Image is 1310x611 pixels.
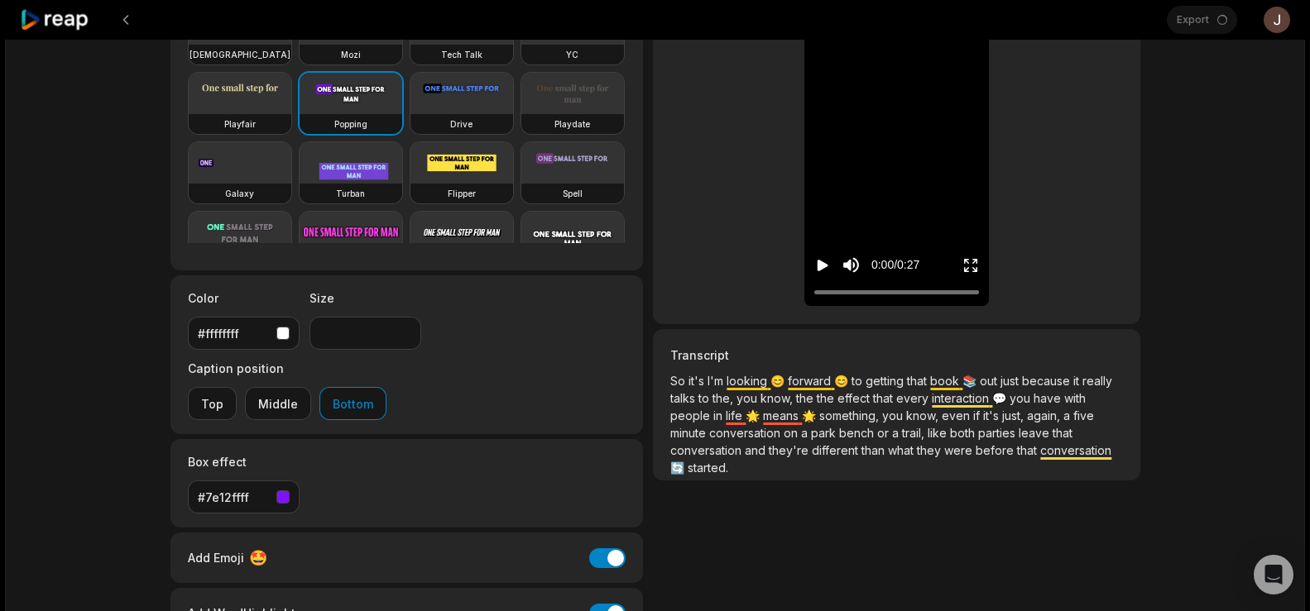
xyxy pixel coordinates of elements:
[814,250,831,280] button: Play video
[1019,426,1053,440] span: leave
[1063,408,1073,422] span: a
[892,426,902,440] span: a
[917,443,944,457] span: they
[973,408,983,422] span: if
[950,426,978,440] span: both
[769,443,812,457] span: they're
[819,408,882,422] span: something,
[1034,391,1064,405] span: have
[336,187,365,200] h3: Turban
[745,443,769,457] span: and
[1064,391,1086,405] span: with
[962,250,979,280] button: Enter Fullscreen
[1040,443,1111,457] span: conversation
[1017,443,1040,457] span: that
[812,443,861,457] span: different
[944,443,976,457] span: were
[319,387,386,420] button: Bottom
[188,453,300,470] label: Box effect
[190,48,290,61] h3: [DEMOGRAPHIC_DATA]
[698,391,713,405] span: to
[1000,374,1022,388] span: just
[1082,374,1112,388] span: really
[713,408,726,422] span: in
[341,48,361,61] h3: Mozi
[902,426,928,440] span: trail,
[1053,426,1072,440] span: that
[688,461,728,475] span: started.
[448,187,476,200] h3: Flipper
[670,408,713,422] span: people
[866,374,907,388] span: getting
[763,408,802,422] span: means
[566,48,578,61] h3: YC
[907,374,930,388] span: that
[817,391,837,405] span: the
[670,426,709,440] span: minute
[928,426,950,440] span: like
[1073,374,1082,388] span: it
[310,289,421,307] label: Size
[726,408,746,422] span: life
[713,391,737,405] span: the,
[188,480,300,513] button: #7e12ffff
[198,489,270,506] div: #7e12ffff
[450,117,473,131] h3: Drive
[1027,408,1063,422] span: again,
[188,289,300,307] label: Color
[225,187,254,200] h3: Galaxy
[670,374,689,388] span: So
[727,374,770,388] span: looking
[689,374,708,388] span: it's
[554,117,590,131] h3: Playdate
[861,443,888,457] span: than
[708,374,727,388] span: I'm
[896,391,932,405] span: every
[932,391,992,405] span: interaction
[198,325,270,342] div: #ffffffff
[906,408,942,422] span: know,
[1022,374,1073,388] span: because
[1073,408,1094,422] span: five
[839,426,877,440] span: bench
[796,391,817,405] span: the
[563,187,583,200] h3: Spell
[811,426,839,440] span: park
[188,549,244,566] span: Add Emoji
[188,317,300,350] button: #ffffffff
[670,391,698,405] span: talks
[334,117,367,131] h3: Popping
[877,426,892,440] span: or
[188,387,237,420] button: Top
[737,391,761,405] span: you
[801,426,811,440] span: a
[873,391,896,405] span: that
[670,372,1122,476] p: 😊 😊 📚 💬 🌟 🌟 🔄
[670,443,745,457] span: conversation
[983,408,1002,422] span: it's
[976,443,1017,457] span: before
[441,48,482,61] h3: Tech Talk
[188,360,386,377] label: Caption position
[1010,391,1034,405] span: you
[709,426,784,440] span: conversation
[852,374,866,388] span: to
[1254,555,1293,594] div: Open Intercom Messenger
[761,391,796,405] span: know,
[245,387,311,420] button: Middle
[249,547,267,569] span: 🤩
[670,346,1122,364] h3: Transcript
[224,117,256,131] h3: Playfair
[882,408,906,422] span: you
[871,256,919,274] div: 0:00 / 0:27
[784,426,801,440] span: on
[841,255,861,275] button: Mute sound
[837,391,873,405] span: effect
[930,374,962,388] span: book
[788,374,834,388] span: forward
[978,426,1019,440] span: parties
[1002,408,1027,422] span: just,
[888,443,917,457] span: what
[980,374,1000,388] span: out
[942,408,973,422] span: even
